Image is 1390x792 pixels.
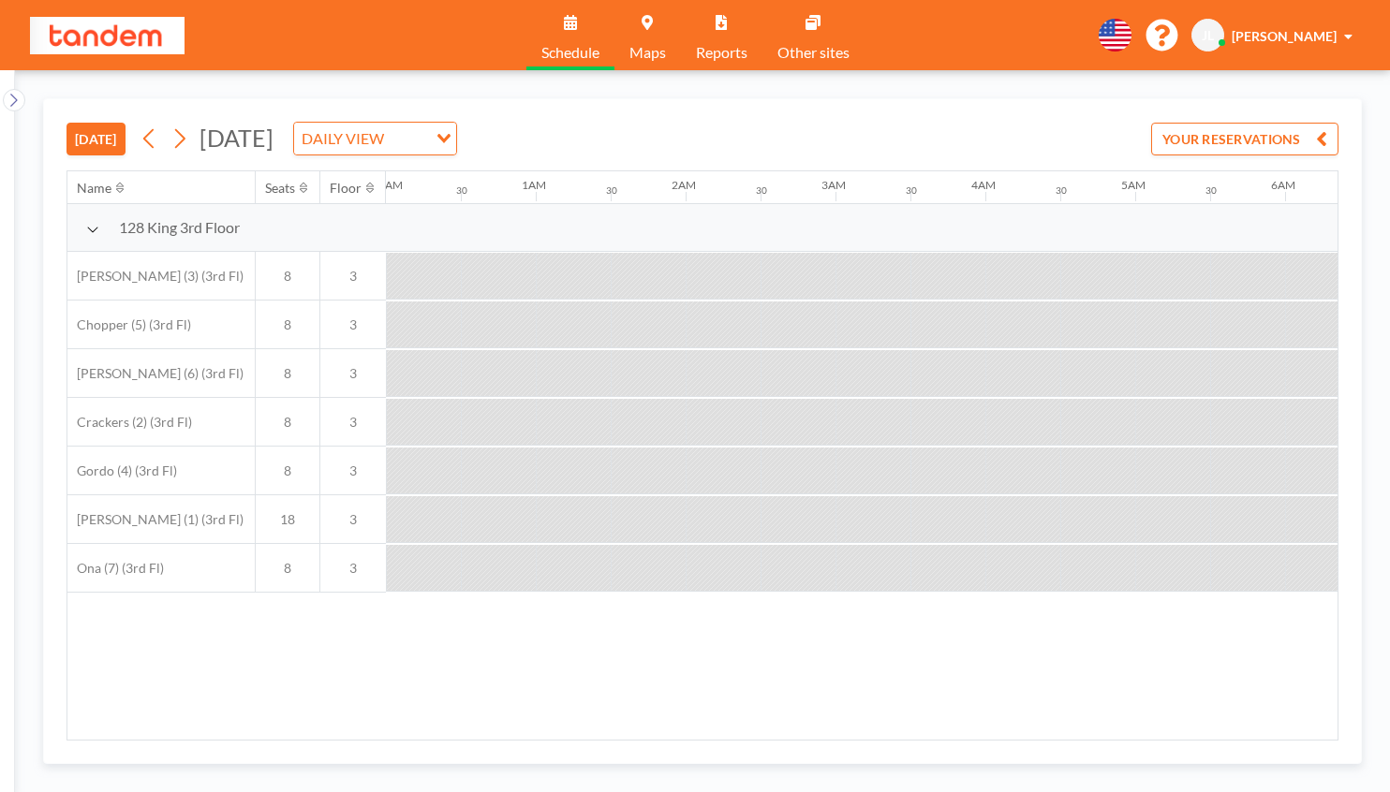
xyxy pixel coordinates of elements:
[1121,178,1146,192] div: 5AM
[606,184,617,197] div: 30
[1205,184,1217,197] div: 30
[256,511,319,528] span: 18
[541,45,599,60] span: Schedule
[320,268,386,285] span: 3
[256,414,319,431] span: 8
[77,180,111,197] div: Name
[256,268,319,285] span: 8
[320,365,386,382] span: 3
[294,123,456,154] div: Search for option
[256,316,319,333] span: 8
[320,316,386,333] span: 3
[67,462,177,479] span: Gordo (4) (3rd Fl)
[372,178,403,192] div: 12AM
[320,414,386,431] span: 3
[1271,178,1295,192] div: 6AM
[971,178,996,192] div: 4AM
[1056,184,1067,197] div: 30
[320,511,386,528] span: 3
[67,511,244,528] span: [PERSON_NAME] (1) (3rd Fl)
[67,268,244,285] span: [PERSON_NAME] (3) (3rd Fl)
[672,178,696,192] div: 2AM
[1232,28,1337,44] span: [PERSON_NAME]
[67,123,126,155] button: [DATE]
[320,560,386,577] span: 3
[67,365,244,382] span: [PERSON_NAME] (6) (3rd Fl)
[906,184,917,197] div: 30
[298,126,388,151] span: DAILY VIEW
[696,45,747,60] span: Reports
[821,178,846,192] div: 3AM
[522,178,546,192] div: 1AM
[629,45,666,60] span: Maps
[67,560,164,577] span: Ona (7) (3rd Fl)
[256,560,319,577] span: 8
[119,218,240,237] span: 128 King 3rd Floor
[30,17,185,54] img: organization-logo
[256,462,319,479] span: 8
[456,184,467,197] div: 30
[265,180,295,197] div: Seats
[390,126,425,151] input: Search for option
[1202,27,1214,44] span: JL
[67,316,191,333] span: Chopper (5) (3rd Fl)
[756,184,767,197] div: 30
[777,45,850,60] span: Other sites
[1151,123,1338,155] button: YOUR RESERVATIONS
[200,124,274,152] span: [DATE]
[330,180,362,197] div: Floor
[256,365,319,382] span: 8
[320,462,386,479] span: 3
[67,414,192,431] span: Crackers (2) (3rd Fl)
